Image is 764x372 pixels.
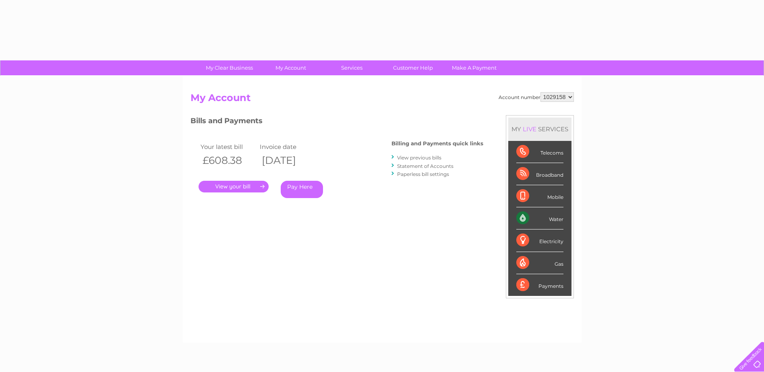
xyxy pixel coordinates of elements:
[380,60,446,75] a: Customer Help
[397,163,453,169] a: Statement of Accounts
[516,252,563,274] div: Gas
[441,60,507,75] a: Make A Payment
[516,207,563,229] div: Water
[199,141,258,152] td: Your latest bill
[319,60,385,75] a: Services
[190,92,574,107] h2: My Account
[508,118,571,141] div: MY SERVICES
[397,155,441,161] a: View previous bills
[397,171,449,177] a: Paperless bill settings
[521,125,538,133] div: LIVE
[258,152,317,169] th: [DATE]
[199,152,258,169] th: £608.38
[258,141,317,152] td: Invoice date
[196,60,263,75] a: My Clear Business
[391,141,483,147] h4: Billing and Payments quick links
[516,274,563,296] div: Payments
[516,185,563,207] div: Mobile
[190,115,483,129] h3: Bills and Payments
[499,92,574,102] div: Account number
[199,181,269,192] a: .
[281,181,323,198] a: Pay Here
[516,163,563,185] div: Broadband
[516,141,563,163] div: Telecoms
[257,60,324,75] a: My Account
[516,229,563,252] div: Electricity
